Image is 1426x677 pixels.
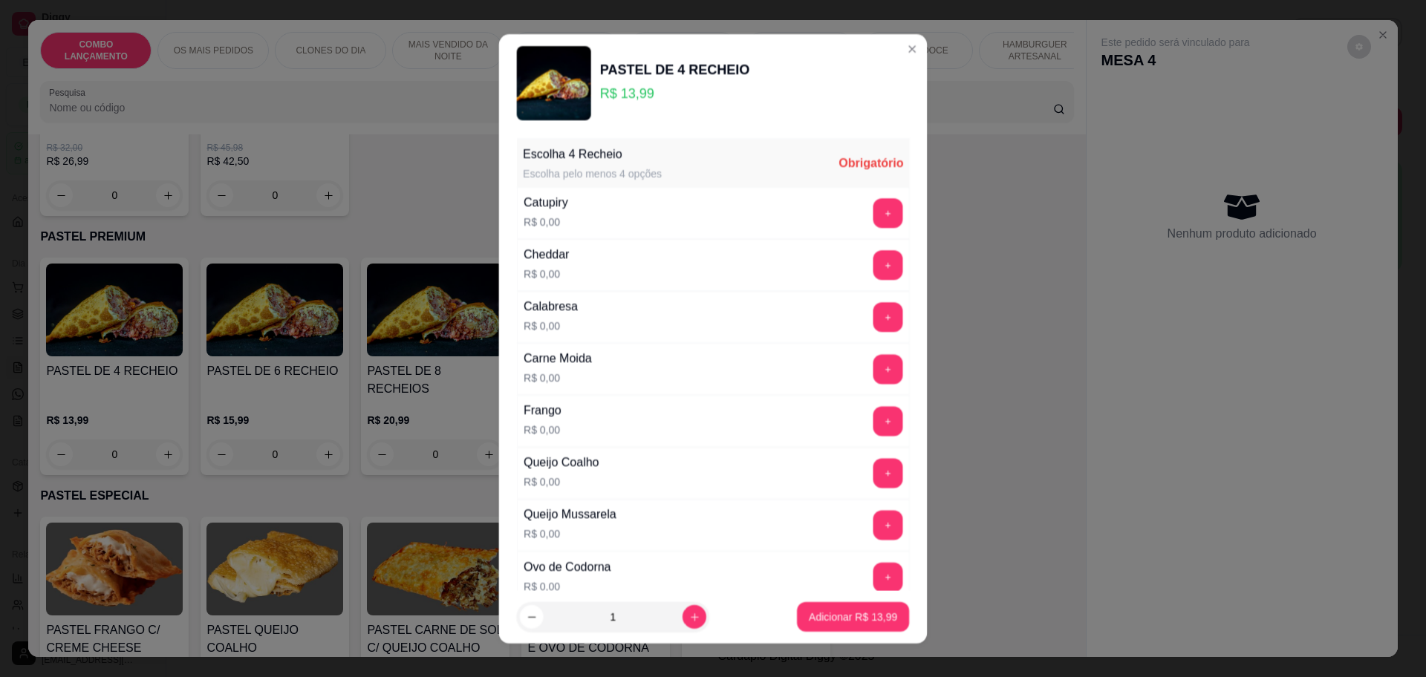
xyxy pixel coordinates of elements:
[873,458,902,488] button: add
[873,562,902,592] button: add
[524,557,611,575] div: Ovo de Codorna
[524,422,561,437] p: R$ 0,00
[524,350,592,367] div: Carne Moida
[600,82,750,103] p: R$ 13,99
[524,245,569,263] div: Cheddar
[797,602,909,632] button: Adicionar R$ 13,99
[524,370,592,385] p: R$ 0,00
[873,406,902,436] button: add
[523,166,662,180] div: Escolha pelo menos 4 opções
[524,402,561,419] div: Frango
[873,197,902,227] button: add
[520,605,544,629] button: decrease-product-quantity
[900,36,924,60] button: Close
[524,193,568,211] div: Catupiry
[517,45,591,120] img: product-image
[524,578,611,593] p: R$ 0,00
[524,318,578,333] p: R$ 0,00
[524,454,599,471] div: Queijo Coalho
[839,154,903,171] div: Obrigatório
[600,59,750,79] div: PASTEL DE 4 RECHEIO
[523,145,662,163] div: Escolha 4 Recheio
[683,605,706,629] button: increase-product-quantity
[524,474,599,489] p: R$ 0,00
[873,354,902,384] button: add
[524,266,569,281] p: R$ 0,00
[873,510,902,540] button: add
[873,249,902,279] button: add
[524,506,616,523] div: Queijo Mussarela
[873,302,902,332] button: add
[809,609,897,624] p: Adicionar R$ 13,99
[524,298,578,315] div: Calabresa
[524,214,568,229] p: R$ 0,00
[524,526,616,541] p: R$ 0,00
